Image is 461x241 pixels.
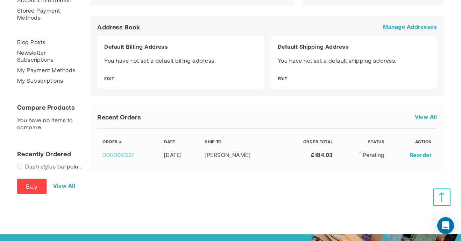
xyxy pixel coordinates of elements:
[383,23,437,31] a: Manage Addresses
[199,148,280,165] td: [PERSON_NAME]
[278,43,430,50] span: Default Shipping Address
[17,7,82,21] a: Stored Payment Methods
[278,57,430,64] address: You have not set a default shipping address.
[25,163,82,170] a: Dash stylus ballpoint pen (black ink)
[281,130,338,148] th: Order Total
[311,151,333,158] span: £184.03
[17,179,47,194] button: Buy
[199,130,280,148] th: Ship To
[104,57,256,64] address: You have not set a default billing address.
[104,43,256,50] span: Default Billing Address
[159,148,199,165] td: [DATE]
[17,49,82,63] a: Newsletter Subscriptions
[17,77,82,84] a: My Subscriptions
[104,76,114,81] a: Edit Address
[17,67,82,74] a: My Payment Methods
[17,163,25,168] label: Add to Cart
[437,217,454,234] div: Open Intercom Messenger
[97,23,140,31] span: Address Book
[97,113,141,121] span: Recent Orders
[17,150,71,158] span: Recently Ordered
[338,130,390,148] th: Status
[359,151,385,158] span: Pending
[159,130,199,148] th: Date
[97,130,159,148] th: Order #
[415,113,437,121] a: View All
[17,103,75,111] span: Compare Products
[278,76,288,81] a: Edit Address
[410,151,432,158] a: Reorder
[53,182,75,189] a: View All
[17,117,82,131] div: You have no items to compare.
[390,130,437,148] th: Action
[17,39,82,46] a: Blog Posts
[102,151,135,158] a: Order Id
